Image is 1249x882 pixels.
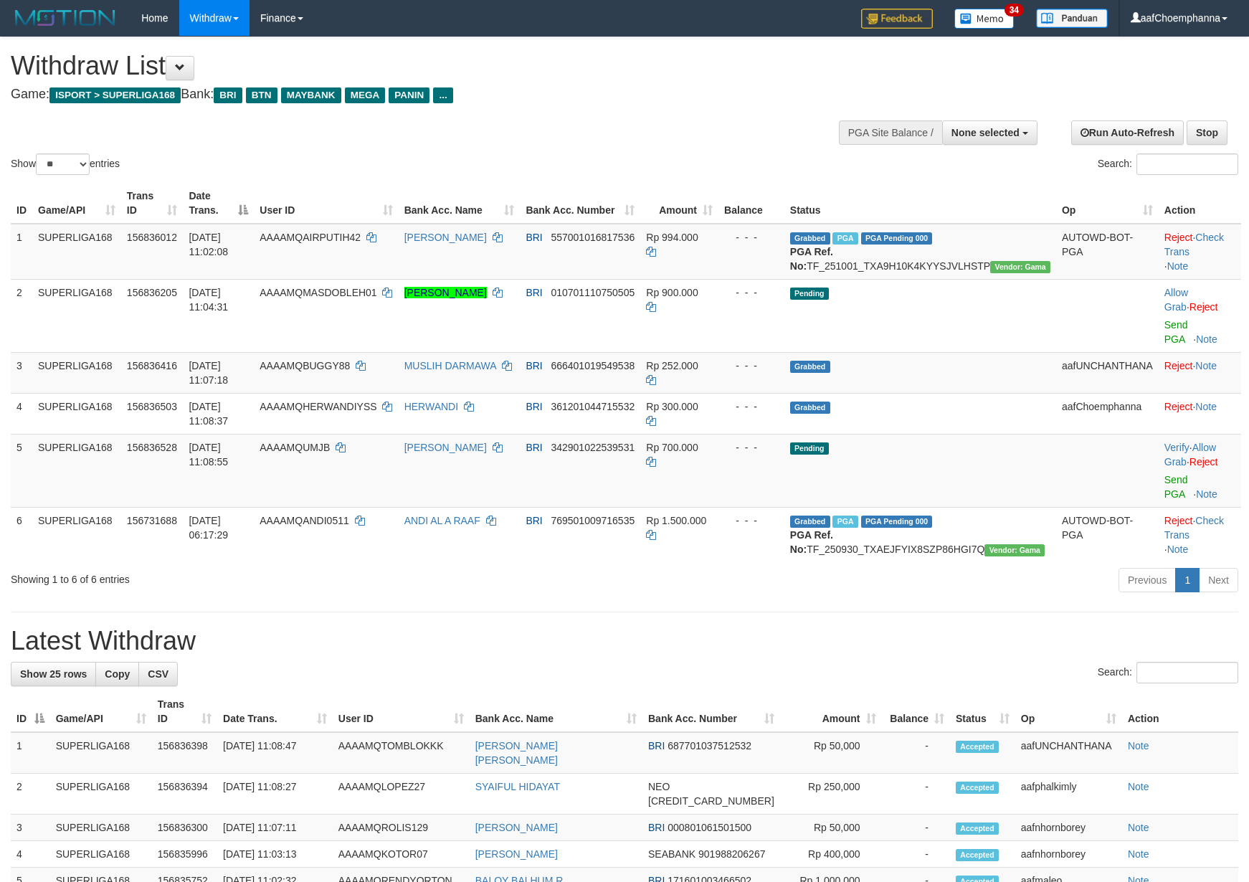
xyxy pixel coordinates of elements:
td: · [1159,393,1241,434]
span: 156836528 [127,442,177,453]
a: [PERSON_NAME] [404,442,487,453]
span: Copy 687701037512532 to clipboard [668,740,751,751]
td: SUPERLIGA168 [32,507,121,562]
td: · · [1159,224,1241,280]
label: Search: [1098,153,1238,175]
a: Note [1196,488,1217,500]
td: aafnhornborey [1015,841,1122,868]
label: Show entries [11,153,120,175]
select: Showentries [36,153,90,175]
a: Allow Grab [1164,287,1188,313]
span: BRI [526,515,542,526]
span: Copy 666401019549538 to clipboard [551,360,635,371]
th: Game/API: activate to sort column ascending [50,691,152,732]
span: 156731688 [127,515,177,526]
td: Rp 50,000 [780,732,882,774]
a: Reject [1164,360,1193,371]
span: Pending [790,442,829,455]
span: ISPORT > SUPERLIGA168 [49,87,181,103]
span: PGA Pending [861,232,933,245]
a: Copy [95,662,139,686]
div: - - - [724,513,779,528]
td: aafUNCHANTHANA [1015,732,1122,774]
th: Amount: activate to sort column ascending [640,183,718,224]
div: - - - [724,440,779,455]
td: SUPERLIGA168 [32,434,121,507]
span: Show 25 rows [20,668,87,680]
span: Copy 000801061501500 to clipboard [668,822,751,833]
td: TF_250930_TXAEJFYIX8SZP86HGI7Q [784,507,1056,562]
a: ANDI AL A RAAF [404,515,480,526]
th: Action [1159,183,1241,224]
th: Amount: activate to sort column ascending [780,691,882,732]
td: 5 [11,434,32,507]
td: 4 [11,393,32,434]
td: · [1159,352,1241,393]
span: [DATE] 11:04:31 [189,287,228,313]
span: 156836503 [127,401,177,412]
td: AAAAMQTOMBLOKKK [333,732,470,774]
td: 2 [11,774,50,815]
th: Trans ID: activate to sort column ascending [152,691,217,732]
td: 1 [11,224,32,280]
a: Send PGA [1164,474,1188,500]
span: Copy 361201044715532 to clipboard [551,401,635,412]
label: Search: [1098,662,1238,683]
span: SEABANK [648,848,695,860]
span: AAAAMQANDI0511 [260,515,349,526]
span: BRI [526,232,542,243]
a: [PERSON_NAME] [475,822,558,833]
a: Stop [1187,120,1227,145]
span: Marked by aafromsomean [832,516,858,528]
span: BTN [246,87,277,103]
span: BRI [526,360,542,371]
td: Rp 50,000 [780,815,882,841]
a: Reject [1164,515,1193,526]
span: Copy 901988206267 to clipboard [698,848,765,860]
th: User ID: activate to sort column ascending [333,691,470,732]
td: - [882,732,951,774]
a: MUSLIH DARMAWA [404,360,496,371]
td: Rp 250,000 [780,774,882,815]
span: Rp 994.000 [646,232,698,243]
a: Send PGA [1164,319,1188,345]
span: MEGA [345,87,386,103]
span: AAAAMQAIRPUTIH42 [260,232,361,243]
th: Date Trans.: activate to sort column descending [183,183,254,224]
th: Date Trans.: activate to sort column ascending [217,691,333,732]
td: SUPERLIGA168 [32,224,121,280]
span: ... [433,87,452,103]
a: Note [1128,848,1149,860]
td: - [882,774,951,815]
input: Search: [1136,153,1238,175]
span: [DATE] 11:08:37 [189,401,228,427]
div: - - - [724,359,779,373]
span: Grabbed [790,402,830,414]
button: None selected [942,120,1037,145]
td: AUTOWD-BOT-PGA [1056,224,1159,280]
span: Marked by aafheankoy [832,232,858,245]
th: Op: activate to sort column ascending [1056,183,1159,224]
a: Next [1199,568,1238,592]
td: SUPERLIGA168 [50,841,152,868]
span: NEO [648,781,670,792]
a: Check Trans [1164,515,1224,541]
a: Note [1167,544,1189,555]
span: BRI [526,287,542,298]
span: [DATE] 11:08:55 [189,442,228,468]
td: - [882,815,951,841]
span: BRI [648,822,665,833]
td: Rp 400,000 [780,841,882,868]
img: MOTION_logo.png [11,7,120,29]
a: Note [1128,740,1149,751]
span: Copy [105,668,130,680]
td: 1 [11,732,50,774]
td: - [882,841,951,868]
td: 3 [11,815,50,841]
span: Pending [790,288,829,300]
a: [PERSON_NAME] [404,232,487,243]
td: SUPERLIGA168 [32,393,121,434]
th: User ID: activate to sort column ascending [254,183,398,224]
h4: Game: Bank: [11,87,818,102]
a: Note [1196,333,1217,345]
